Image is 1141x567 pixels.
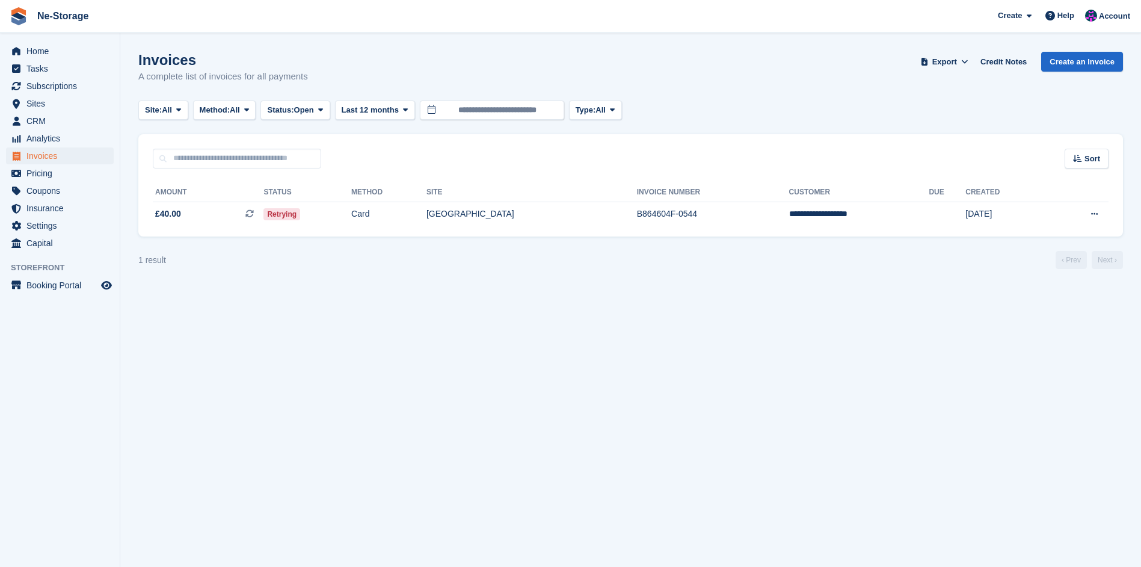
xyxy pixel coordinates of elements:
[26,43,99,60] span: Home
[6,130,114,147] a: menu
[26,200,99,217] span: Insurance
[32,6,93,26] a: Ne-Storage
[6,165,114,182] a: menu
[6,43,114,60] a: menu
[576,104,596,116] span: Type:
[426,202,637,227] td: [GEOGRAPHIC_DATA]
[6,200,114,217] a: menu
[99,278,114,293] a: Preview store
[6,182,114,199] a: menu
[1057,10,1074,22] span: Help
[260,101,330,120] button: Status: Open
[26,235,99,252] span: Capital
[26,130,99,147] span: Analytics
[929,183,965,202] th: Due
[193,101,256,120] button: Method: All
[6,277,114,294] a: menu
[1056,251,1087,269] a: Previous
[1041,52,1123,72] a: Create an Invoice
[138,52,308,68] h1: Invoices
[6,235,114,252] a: menu
[26,113,99,129] span: CRM
[26,277,99,294] span: Booking Portal
[26,147,99,164] span: Invoices
[230,104,240,116] span: All
[569,101,622,120] button: Type: All
[932,56,957,68] span: Export
[153,183,263,202] th: Amount
[998,10,1022,22] span: Create
[138,254,166,267] div: 1 result
[789,183,929,202] th: Customer
[138,70,308,84] p: A complete list of invoices for all payments
[200,104,230,116] span: Method:
[26,217,99,234] span: Settings
[26,165,99,182] span: Pricing
[26,95,99,112] span: Sites
[351,202,426,227] td: Card
[263,183,351,202] th: Status
[595,104,606,116] span: All
[1099,10,1130,22] span: Account
[10,7,28,25] img: stora-icon-8386f47178a22dfd0bd8f6a31ec36ba5ce8667c1dd55bd0f319d3a0aa187defe.svg
[1084,153,1100,165] span: Sort
[6,113,114,129] a: menu
[11,262,120,274] span: Storefront
[6,78,114,94] a: menu
[263,208,300,220] span: Retrying
[6,147,114,164] a: menu
[6,95,114,112] a: menu
[637,183,789,202] th: Invoice Number
[138,101,188,120] button: Site: All
[1053,251,1125,269] nav: Page
[335,101,415,120] button: Last 12 months
[965,202,1048,227] td: [DATE]
[26,78,99,94] span: Subscriptions
[918,52,971,72] button: Export
[6,217,114,234] a: menu
[294,104,314,116] span: Open
[26,60,99,77] span: Tasks
[26,182,99,199] span: Coupons
[976,52,1032,72] a: Credit Notes
[1092,251,1123,269] a: Next
[267,104,294,116] span: Status:
[162,104,172,116] span: All
[965,183,1048,202] th: Created
[1085,10,1097,22] img: Joy Calvert
[145,104,162,116] span: Site:
[155,208,181,220] span: £40.00
[351,183,426,202] th: Method
[426,183,637,202] th: Site
[637,202,789,227] td: B864604F-0544
[6,60,114,77] a: menu
[342,104,399,116] span: Last 12 months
